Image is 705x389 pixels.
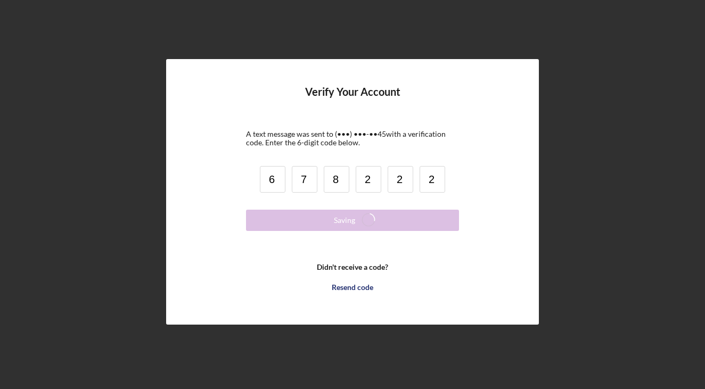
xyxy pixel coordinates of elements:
b: Didn't receive a code? [317,263,388,271]
div: A text message was sent to (•••) •••-•• 45 with a verification code. Enter the 6-digit code below. [246,130,459,147]
h4: Verify Your Account [305,86,400,114]
div: Saving [334,210,355,231]
div: Resend code [332,277,373,298]
button: Resend code [246,277,459,298]
button: Saving [246,210,459,231]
